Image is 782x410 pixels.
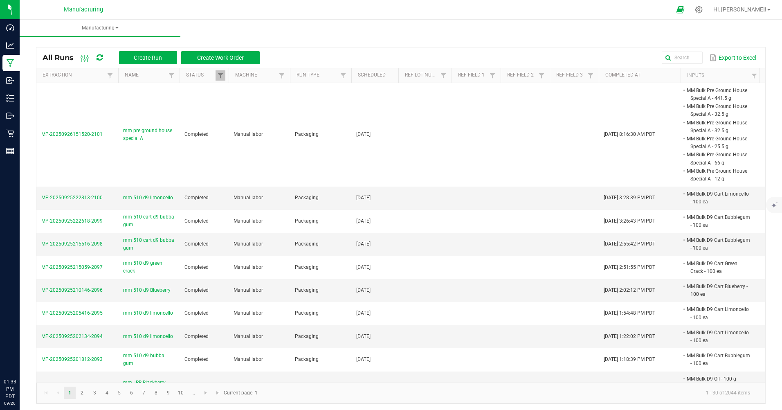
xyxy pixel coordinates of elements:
a: Run TypeSortable [297,72,338,79]
a: StatusSortable [186,72,215,79]
span: Packaging [295,195,319,200]
span: MP-20250925222618-2099 [41,218,103,224]
li: MM Bulk D9 Cart Limoncello - 100 ea [685,329,750,345]
li: MM Bulk Pre Ground House Special A - 441.5 g [685,86,750,102]
span: [DATE] 1:18:39 PM PDT [604,356,655,362]
span: Packaging [295,356,319,362]
span: Manual labor [234,241,263,247]
span: Go to the next page [202,390,209,396]
a: Page 11 [187,387,199,399]
span: Packaging [295,310,319,316]
button: Create Run [119,51,177,64]
span: Go to the last page [215,390,221,396]
li: MM Bulk D9 Cart Limoncello - 100 ea [685,305,750,321]
span: Manual labor [234,218,263,224]
input: Search [662,52,703,64]
a: Ref Lot NumberSortable [405,72,438,79]
a: ExtractionSortable [43,72,105,79]
span: [DATE] [356,241,371,247]
span: [DATE] 2:55:42 PM PDT [604,241,655,247]
span: Manual labor [234,131,263,137]
inline-svg: Outbound [6,112,14,120]
a: Manufacturing [20,20,180,37]
span: Packaging [295,333,319,339]
a: Page 3 [89,387,101,399]
span: Completed [184,131,209,137]
span: Manual labor [234,287,263,293]
li: MM Bulk D9 Oil - 100 g [685,375,750,383]
li: MM Bulk D9 Cart Bubblegum - 100 ea [685,213,750,229]
button: Create Work Order [181,51,260,64]
p: 01:33 PM PDT [4,378,16,400]
span: mm 510 d9 green crack [123,259,175,275]
a: Go to the last page [212,387,224,399]
span: [DATE] 3:26:43 PM PDT [604,218,655,224]
span: MP-20250926151520-2101 [41,131,103,137]
inline-svg: Inbound [6,77,14,85]
span: [DATE] 3:28:39 PM PDT [604,195,655,200]
span: mm 510 cart d9 bubba gum [123,237,175,252]
li: MM Bulk Pre Ground House Special A - 32.5 g [685,102,750,118]
inline-svg: Retail [6,129,14,137]
span: MP-20250925201812-2093 [41,356,103,362]
span: Manual labor [234,333,263,339]
a: Page 10 [175,387,187,399]
kendo-pager: Current page: 1 [36,383,765,403]
span: MP-20250925215516-2098 [41,241,103,247]
a: Completed AtSortable [605,72,677,79]
li: MM Bulk Pre Ground House Special A - 32.5 g [685,119,750,135]
a: Page 9 [162,387,174,399]
span: Open Ecommerce Menu [671,2,690,18]
div: Manage settings [694,6,704,14]
li: MM Bulk D9 Cart Bubblegum - 100 ea [685,351,750,367]
span: Manufacturing [20,25,180,32]
span: Manual labor [234,356,263,362]
span: [DATE] [356,356,371,362]
span: mm pre ground house special A [123,127,175,142]
span: Packaging [295,241,319,247]
a: Page 7 [138,387,150,399]
li: MM Bulk D9 Cart Green Crack - 100 ea [685,259,750,275]
span: mm 510 d9 limoncello [123,333,173,340]
span: Create Run [134,54,162,61]
iframe: Resource center [8,345,33,369]
span: [DATE] 8:16:30 AM PDT [604,131,655,137]
span: Completed [184,287,209,293]
kendo-pager-info: 1 - 30 of 2044 items [263,386,757,400]
span: Completed [184,241,209,247]
a: NameSortable [125,72,166,79]
inline-svg: Inventory [6,94,14,102]
a: Page 6 [126,387,137,399]
span: Packaging [295,287,319,293]
span: mm 510 cart d9 bubba gum [123,213,175,229]
span: Completed [184,333,209,339]
span: Completed [184,356,209,362]
a: Filter [105,70,115,81]
span: [DATE] [356,310,371,316]
span: [DATE] [356,264,371,270]
span: mm 510 d9 bubba gum [123,352,175,367]
inline-svg: Analytics [6,41,14,50]
span: [DATE] 2:02:12 PM PDT [604,287,655,293]
p: 09/26 [4,400,16,406]
span: Packaging [295,264,319,270]
iframe: Resource center unread badge [24,343,34,353]
span: MP-20250925205416-2095 [41,310,103,316]
a: Filter [166,70,176,81]
a: Filter [438,70,448,81]
a: Filter [338,70,348,81]
span: Hi, [PERSON_NAME]! [713,6,766,13]
inline-svg: Reports [6,147,14,155]
span: [DATE] 2:51:55 PM PDT [604,264,655,270]
li: MM Bulk Pre Ground House Special A - 25.5 g [685,135,750,151]
span: Completed [184,264,209,270]
div: All Runs [43,51,266,65]
inline-svg: Dashboard [6,24,14,32]
a: Page 2 [76,387,88,399]
button: Export to Excel [708,51,758,65]
a: ScheduledSortable [358,72,395,79]
span: [DATE] [356,131,371,137]
span: [DATE] 1:54:48 PM PDT [604,310,655,316]
a: Page 4 [101,387,113,399]
span: [DATE] [356,218,371,224]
